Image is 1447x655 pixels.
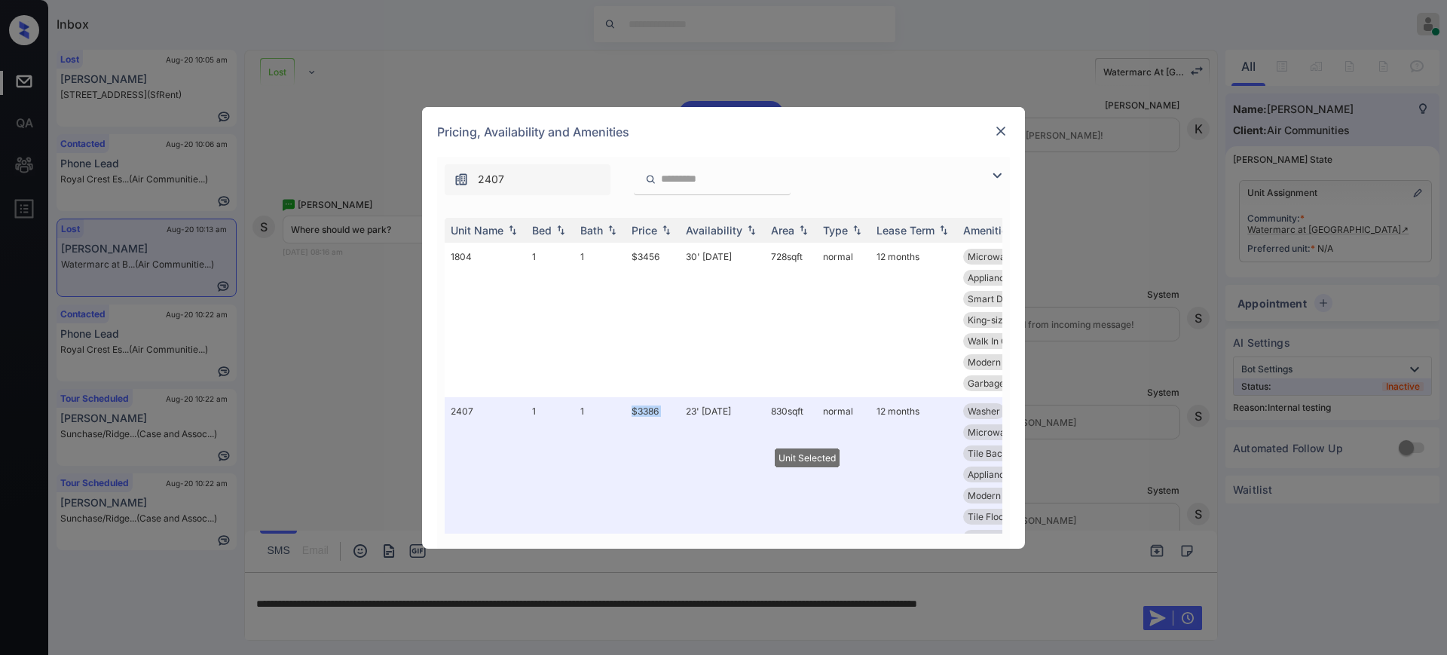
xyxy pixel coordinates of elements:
[968,357,1036,368] span: Modern Kitchen
[796,225,811,235] img: sorting
[993,124,1008,139] img: close
[645,173,656,186] img: icon-zuma
[771,224,794,237] div: Area
[574,397,626,573] td: 1
[968,335,1032,347] span: Walk In Closets
[451,224,503,237] div: Unit Name
[454,172,469,187] img: icon-zuma
[968,427,1016,438] span: Microwave
[963,224,1014,237] div: Amenities
[817,397,870,573] td: normal
[968,293,1041,305] span: Smart Door Lock
[968,314,1042,326] span: King-size bedro...
[968,448,1035,459] span: Tile Backsplash
[968,378,1046,389] span: Garbage disposa...
[632,224,657,237] div: Price
[526,243,574,397] td: 1
[532,224,552,237] div: Bed
[422,107,1025,157] div: Pricing, Availability and Amenities
[823,224,848,237] div: Type
[478,171,504,188] span: 2407
[817,243,870,397] td: normal
[445,397,526,573] td: 2407
[659,225,674,235] img: sorting
[445,243,526,397] td: 1804
[604,225,619,235] img: sorting
[968,532,1051,543] span: NEGATIVE View N...
[968,251,1016,262] span: Microwave
[574,243,626,397] td: 1
[870,397,957,573] td: 12 months
[876,224,935,237] div: Lease Term
[744,225,759,235] img: sorting
[626,397,680,573] td: $3386
[526,397,574,573] td: 1
[968,406,1000,417] span: Washer
[580,224,603,237] div: Bath
[936,225,951,235] img: sorting
[870,243,957,397] td: 12 months
[680,243,765,397] td: 30' [DATE]
[553,225,568,235] img: sorting
[968,511,1020,522] span: Tile Flooring
[505,225,520,235] img: sorting
[968,490,1036,501] span: Modern Kitchen
[849,225,864,235] img: sorting
[765,397,817,573] td: 830 sqft
[626,243,680,397] td: $3456
[968,469,1040,480] span: Appliances Stai...
[686,224,742,237] div: Availability
[765,243,817,397] td: 728 sqft
[988,167,1006,185] img: icon-zuma
[680,397,765,573] td: 23' [DATE]
[968,272,1040,283] span: Appliances Stai...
